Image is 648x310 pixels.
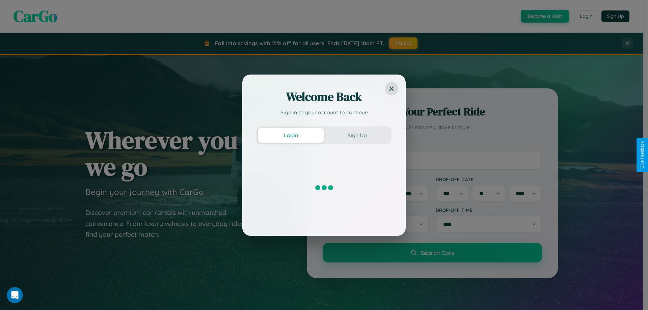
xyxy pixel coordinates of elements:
button: Login [258,128,324,143]
button: Sign Up [324,128,390,143]
div: Give Feedback [640,141,645,169]
h2: Welcome Back [256,89,391,105]
iframe: Intercom live chat [7,287,23,303]
p: Sign in to your account to continue [256,108,391,116]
